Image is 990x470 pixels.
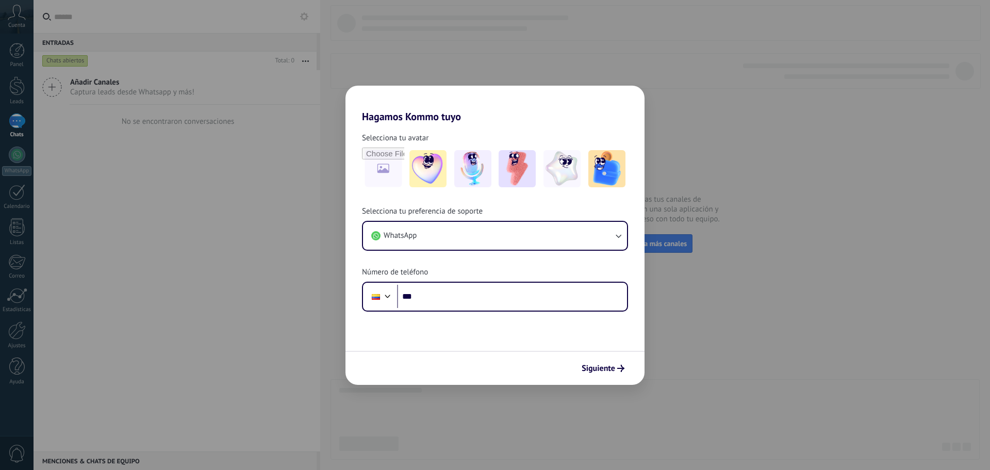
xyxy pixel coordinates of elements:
img: -5.jpeg [588,150,625,187]
img: -1.jpeg [409,150,447,187]
span: Siguiente [582,365,615,372]
button: WhatsApp [363,222,627,250]
div: Colombia: + 57 [366,286,386,307]
img: -3.jpeg [499,150,536,187]
span: Selecciona tu preferencia de soporte [362,206,483,217]
span: WhatsApp [384,231,417,241]
span: Número de teléfono [362,267,428,278]
span: Selecciona tu avatar [362,133,428,143]
img: -4.jpeg [543,150,581,187]
h2: Hagamos Kommo tuyo [345,86,645,123]
button: Siguiente [577,360,629,377]
img: -2.jpeg [454,150,491,187]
